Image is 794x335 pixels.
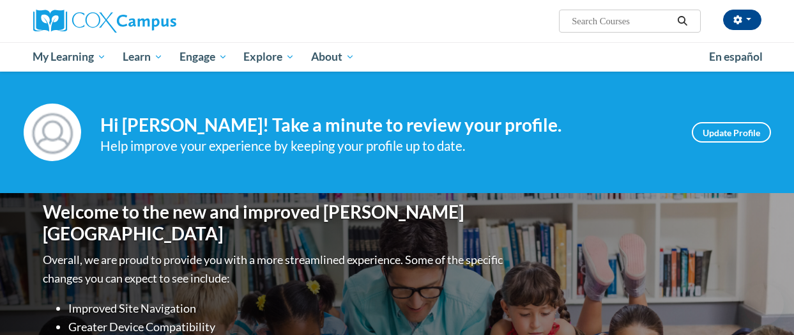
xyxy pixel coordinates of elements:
[68,299,506,318] li: Improved Site Navigation
[723,10,761,30] button: Account Settings
[123,49,163,65] span: Learn
[570,13,673,29] input: Search Courses
[709,50,763,63] span: En español
[673,13,692,29] button: Search
[171,42,236,72] a: Engage
[692,122,771,143] a: Update Profile
[33,49,106,65] span: My Learning
[24,42,771,72] div: Main menu
[311,49,355,65] span: About
[24,104,81,161] img: Profile Image
[303,42,363,72] a: About
[33,10,176,33] img: Cox Campus
[33,10,263,33] a: Cox Campus
[100,114,673,136] h4: Hi [PERSON_NAME]! Take a minute to review your profile.
[43,251,506,288] p: Overall, we are proud to provide you with a more streamlined experience. Some of the specific cha...
[235,42,303,72] a: Explore
[25,42,115,72] a: My Learning
[243,49,294,65] span: Explore
[701,43,771,70] a: En español
[43,201,506,244] h1: Welcome to the new and improved [PERSON_NAME][GEOGRAPHIC_DATA]
[100,136,673,157] div: Help improve your experience by keeping your profile up to date.
[179,49,227,65] span: Engage
[743,284,784,325] iframe: Button to launch messaging window
[114,42,171,72] a: Learn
